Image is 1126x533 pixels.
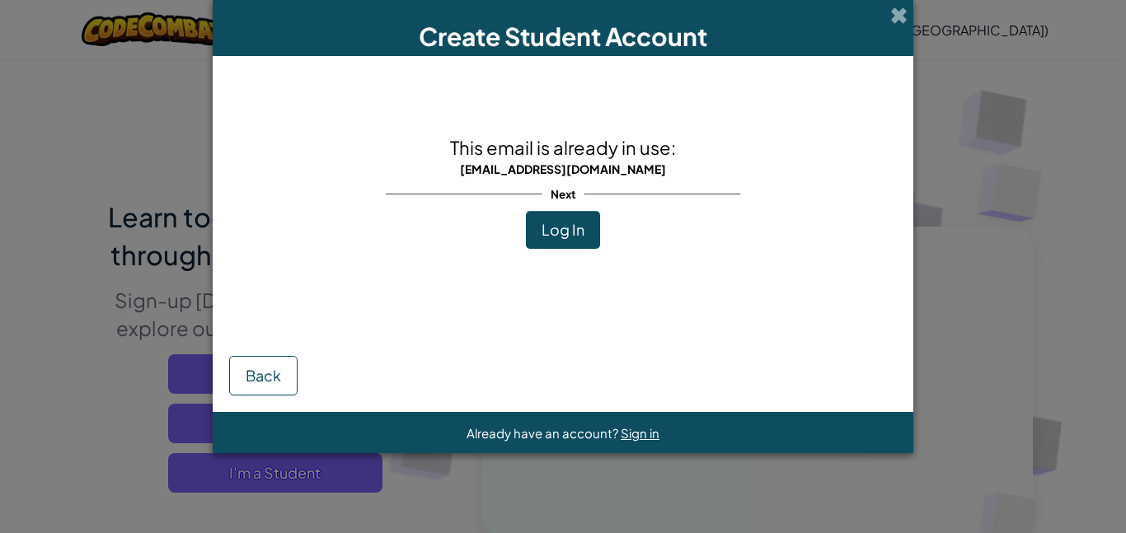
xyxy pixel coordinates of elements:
[621,425,659,441] a: Sign in
[246,366,281,385] span: Back
[542,220,584,239] span: Log In
[450,136,676,159] span: This email is already in use:
[526,211,600,249] button: Log In
[542,182,584,206] span: Next
[229,356,298,395] button: Back
[460,161,666,176] span: [EMAIL_ADDRESS][DOMAIN_NAME]
[467,425,621,441] span: Already have an account?
[419,21,707,52] span: Create Student Account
